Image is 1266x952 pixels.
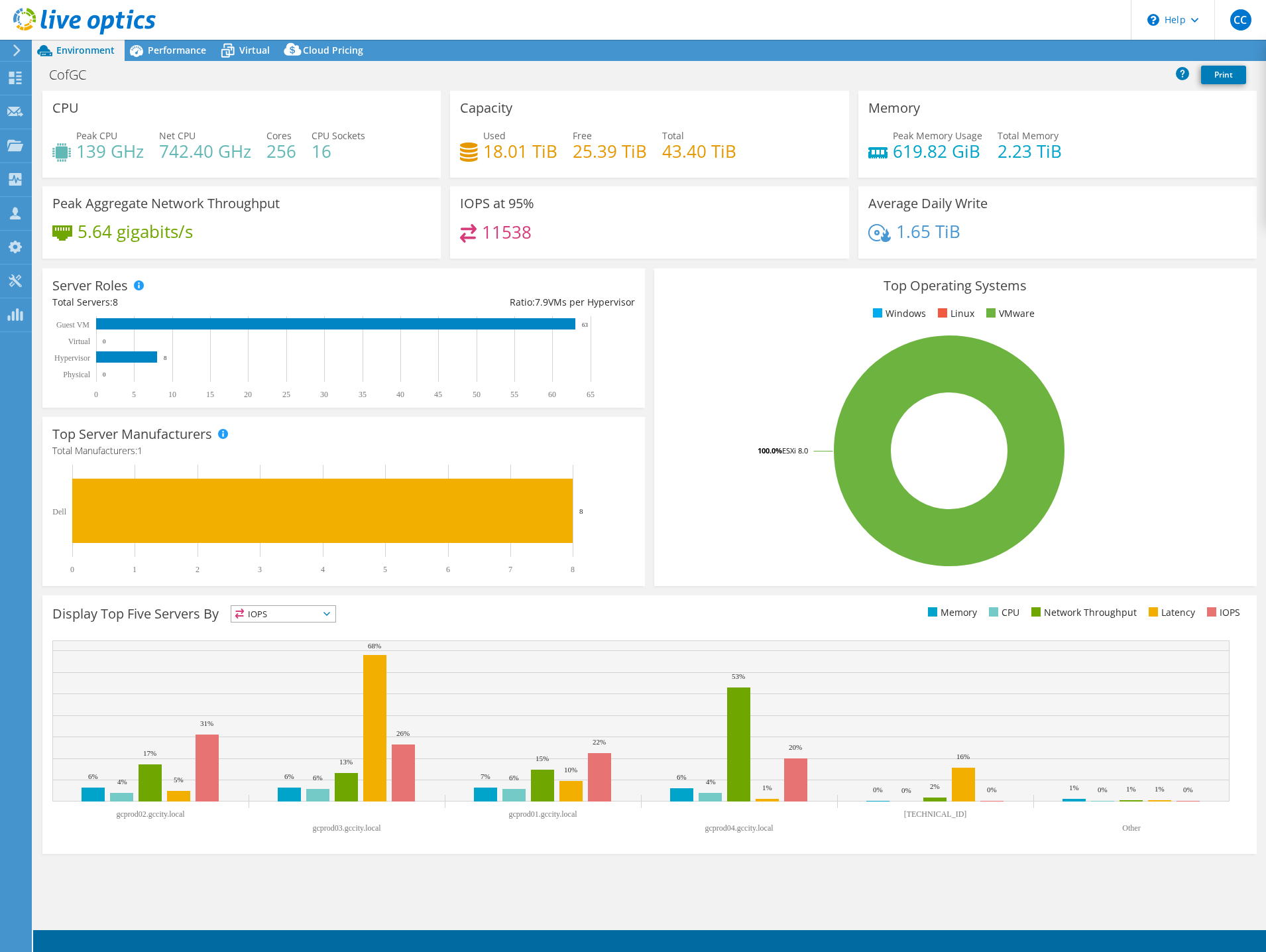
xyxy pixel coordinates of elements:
[1183,786,1193,794] text: 0%
[258,565,262,574] text: 3
[52,507,66,516] text: Dell
[901,786,911,794] text: 0%
[56,44,115,56] span: Environment
[284,772,294,780] text: 6%
[282,390,290,399] text: 25
[987,786,997,794] text: 0%
[1098,786,1108,794] text: 0%
[460,196,534,211] h3: IOPS at 95%
[266,129,292,142] span: Cores
[662,129,684,142] span: Total
[1028,605,1137,620] li: Network Throughput
[587,390,595,399] text: 65
[266,144,296,158] h4: 256
[548,390,556,399] text: 60
[508,809,577,819] text: gcprod01.gccity.local
[1204,605,1240,620] li: IOPS
[434,390,442,399] text: 45
[893,144,982,158] h4: 619.82 GiB
[196,565,200,574] text: 2
[52,427,212,442] h3: Top Server Manufacturers
[164,355,167,361] text: 8
[662,144,736,158] h4: 43.40 TiB
[571,565,575,574] text: 8
[52,295,343,310] div: Total Servers:
[1230,9,1251,30] span: CC
[137,444,143,457] span: 1
[52,196,280,211] h3: Peak Aggregate Network Throughput
[103,371,106,378] text: 0
[446,565,450,574] text: 6
[896,224,960,239] h4: 1.65 TiB
[239,44,270,56] span: Virtual
[383,565,387,574] text: 5
[870,306,926,321] li: Windows
[206,390,214,399] text: 15
[52,278,128,293] h3: Server Roles
[789,743,802,751] text: 20%
[983,306,1035,321] li: VMware
[1069,784,1079,792] text: 1%
[956,752,970,760] text: 16%
[482,225,532,239] h4: 11538
[706,778,716,786] text: 4%
[593,738,606,746] text: 22%
[536,754,549,762] text: 15%
[200,719,213,727] text: 31%
[758,446,782,455] tspan: 100.0%
[312,129,365,142] span: CPU Sockets
[313,774,323,782] text: 6%
[1122,823,1140,833] text: Other
[321,565,325,574] text: 4
[168,390,176,399] text: 10
[782,446,808,455] tspan: ESXi 8.0
[483,144,557,158] h4: 18.01 TiB
[868,196,988,211] h3: Average Daily Write
[508,565,512,574] text: 7
[43,68,107,82] h1: CofGC
[56,320,89,329] text: Guest VM
[117,778,127,786] text: 4%
[78,224,193,239] h4: 5.64 gigabits/s
[579,507,583,515] text: 8
[664,278,1247,293] h3: Top Operating Systems
[68,337,91,346] text: Virtual
[904,809,967,819] text: [TECHNICAL_ID]
[94,390,98,399] text: 0
[483,129,506,142] span: Used
[320,390,328,399] text: 30
[986,605,1019,620] li: CPU
[762,784,772,792] text: 1%
[244,390,252,399] text: 20
[930,782,940,790] text: 2%
[705,823,774,833] text: gcprod04.gccity.local
[88,772,98,780] text: 6%
[148,44,206,56] span: Performance
[63,370,90,379] text: Physical
[732,672,745,680] text: 53%
[52,101,79,115] h3: CPU
[303,44,363,56] span: Cloud Pricing
[113,296,118,308] span: 8
[573,129,592,142] span: Free
[935,306,974,321] li: Linux
[998,144,1062,158] h4: 2.23 TiB
[132,390,136,399] text: 5
[509,774,519,782] text: 6%
[582,322,589,328] text: 63
[677,773,687,781] text: 6%
[473,390,481,399] text: 50
[998,129,1059,142] span: Total Memory
[396,390,404,399] text: 40
[54,353,90,363] text: Hypervisor
[873,786,883,794] text: 0%
[159,129,196,142] span: Net CPU
[143,749,156,757] text: 17%
[573,144,647,158] h4: 25.39 TiB
[510,390,518,399] text: 55
[174,776,184,784] text: 5%
[343,295,634,310] div: Ratio: VMs per Hypervisor
[133,565,137,574] text: 1
[460,101,512,115] h3: Capacity
[231,606,335,622] span: IOPS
